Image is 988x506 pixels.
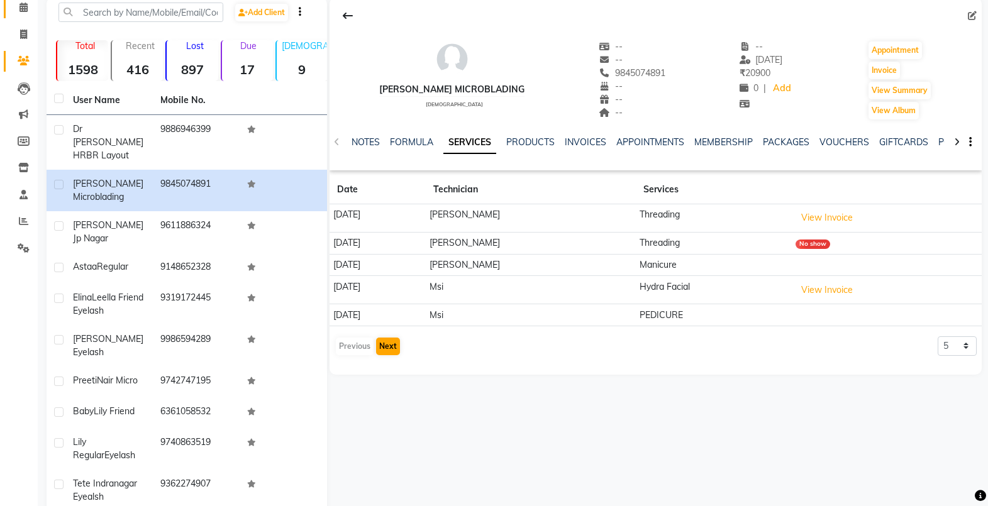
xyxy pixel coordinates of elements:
[73,150,129,161] span: HRBR layout
[616,136,684,148] a: APPOINTMENTS
[636,276,792,304] td: Hydra Facial
[73,405,94,417] span: Baby
[599,54,623,65] span: --
[73,292,143,316] span: Leella friend Eyelash
[426,204,636,233] td: [PERSON_NAME]
[117,40,163,52] p: Recent
[379,83,525,96] div: [PERSON_NAME] Microblading
[330,304,426,326] td: [DATE]
[330,276,426,304] td: [DATE]
[565,136,606,148] a: INVOICES
[73,123,143,148] span: Dr [PERSON_NAME]
[869,62,900,79] button: Invoice
[869,82,931,99] button: View Summary
[73,261,97,272] span: Astaa
[740,54,783,65] span: [DATE]
[73,375,97,386] span: Preeti
[225,40,273,52] p: Due
[599,94,623,105] span: --
[426,101,483,107] span: [DEMOGRAPHIC_DATA]
[879,136,928,148] a: GIFTCARDS
[73,478,137,502] span: Tete Indranagar Eyealsh
[153,283,240,325] td: 9319172445
[97,375,138,386] span: Nair Micro
[172,40,218,52] p: Lost
[740,67,770,79] span: 20900
[330,254,426,276] td: [DATE]
[740,67,745,79] span: ₹
[869,41,922,59] button: Appointment
[65,86,153,115] th: User Name
[352,136,380,148] a: NOTES
[153,86,240,115] th: Mobile No.
[222,62,273,77] strong: 17
[636,304,792,326] td: PEDICURE
[58,3,223,22] input: Search by Name/Mobile/Email/Code
[390,136,433,148] a: FORMULA
[426,175,636,204] th: Technician
[869,102,919,119] button: View Album
[153,253,240,283] td: 9148652328
[740,41,763,52] span: --
[167,62,218,77] strong: 897
[636,175,792,204] th: Services
[376,338,400,355] button: Next
[426,304,636,326] td: Msi
[636,232,792,254] td: Threading
[330,204,426,233] td: [DATE]
[335,4,361,28] div: Back to Client
[73,436,104,461] span: Lily regular
[426,254,636,276] td: [PERSON_NAME]
[694,136,753,148] a: MEMBERSHIP
[433,40,471,78] img: avatar
[599,107,623,118] span: --
[426,232,636,254] td: [PERSON_NAME]
[796,239,830,249] div: No show
[73,178,143,202] span: [PERSON_NAME] Microblading
[796,280,858,300] button: View Invoice
[506,136,555,148] a: PRODUCTS
[277,62,328,77] strong: 9
[153,115,240,170] td: 9886946399
[97,261,128,272] span: Regular
[938,136,970,148] a: POINTS
[636,254,792,276] td: Manicure
[763,82,766,95] span: |
[330,175,426,204] th: Date
[153,325,240,366] td: 9986594289
[57,62,108,77] strong: 1598
[62,40,108,52] p: Total
[796,208,858,228] button: View Invoice
[740,82,758,94] span: 0
[153,366,240,397] td: 9742747195
[282,40,328,52] p: [DEMOGRAPHIC_DATA]
[112,62,163,77] strong: 416
[104,449,135,461] span: Eyelash
[73,346,104,358] span: Eyelash
[73,292,92,303] span: Elina
[599,41,623,52] span: --
[443,131,496,154] a: SERVICES
[426,276,636,304] td: Msi
[763,136,809,148] a: PACKAGES
[599,80,623,92] span: --
[235,4,288,21] a: Add Client
[153,428,240,470] td: 9740863519
[819,136,869,148] a: VOUCHERS
[153,170,240,211] td: 9845074891
[94,405,135,417] span: Lily friend
[771,80,793,97] a: Add
[153,211,240,253] td: 9611886324
[73,333,143,344] span: [PERSON_NAME]
[330,232,426,254] td: [DATE]
[153,397,240,428] td: 6361058532
[599,67,665,79] span: 9845074891
[636,204,792,233] td: Threading
[73,219,143,244] span: [PERSON_NAME] Jp Nagar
